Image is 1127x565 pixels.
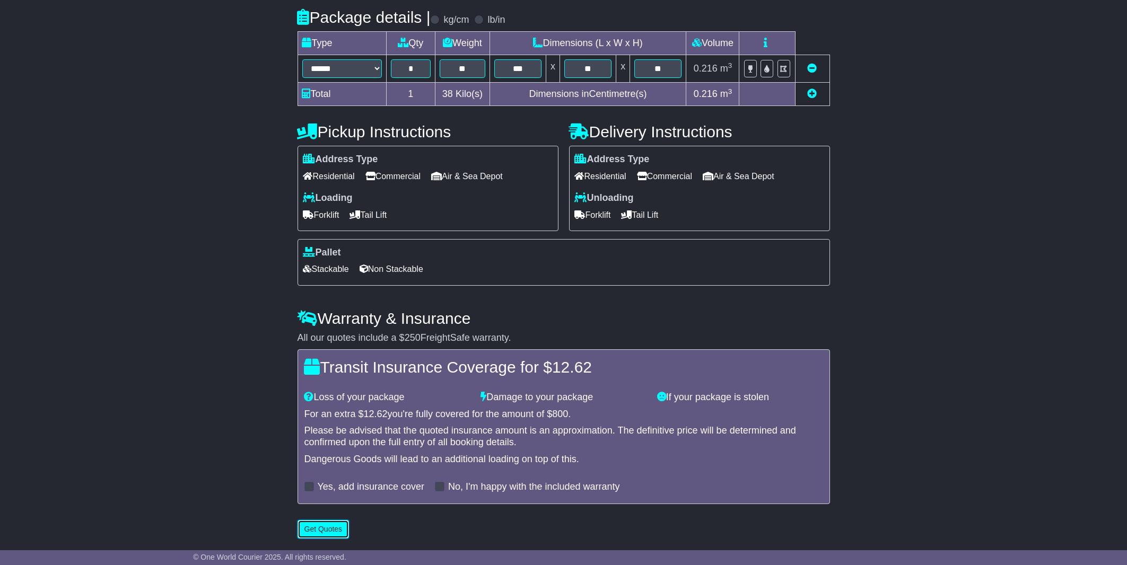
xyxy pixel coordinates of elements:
span: Forklift [303,207,339,223]
td: Dimensions (L x W x H) [490,32,686,55]
div: All our quotes include a $ FreightSafe warranty. [298,332,830,344]
div: Please be advised that the quoted insurance amount is an approximation. The definitive price will... [304,425,823,448]
label: kg/cm [443,14,469,26]
h4: Warranty & Insurance [298,310,830,327]
td: Kilo(s) [435,83,490,106]
span: 12.62 [364,409,388,419]
div: Damage to your package [475,392,652,403]
span: 38 [442,89,453,99]
label: Loading [303,192,353,204]
td: Volume [686,32,739,55]
span: Residential [575,168,626,184]
label: Address Type [303,154,378,165]
span: Forklift [575,207,611,223]
span: Commercial [365,168,421,184]
label: Address Type [575,154,650,165]
span: m [720,89,732,99]
h4: Pickup Instructions [298,123,558,140]
label: Yes, add insurance cover [318,481,424,493]
span: Tail Lift [350,207,387,223]
div: Loss of your package [299,392,476,403]
div: Dangerous Goods will lead to an additional loading on top of this. [304,454,823,465]
button: Get Quotes [298,520,350,538]
label: lb/in [487,14,505,26]
label: Unloading [575,192,634,204]
td: Weight [435,32,490,55]
div: For an extra $ you're fully covered for the amount of $ . [304,409,823,420]
span: © One World Courier 2025. All rights reserved. [193,553,346,561]
h4: Transit Insurance Coverage for $ [304,358,823,376]
sup: 3 [728,61,732,69]
td: x [546,55,560,83]
sup: 3 [728,87,732,95]
span: Air & Sea Depot [703,168,774,184]
span: Stackable [303,261,349,277]
span: 800 [552,409,568,419]
span: 12.62 [552,358,592,376]
td: Type [298,32,386,55]
span: Tail Lift [622,207,659,223]
div: If your package is stolen [652,392,828,403]
label: No, I'm happy with the included warranty [448,481,620,493]
span: 0.216 [694,89,718,99]
span: m [720,63,732,74]
span: 0.216 [694,63,718,74]
span: 250 [405,332,421,343]
td: Dimensions in Centimetre(s) [490,83,686,106]
a: Add new item [808,89,817,99]
span: Commercial [637,168,692,184]
td: x [616,55,630,83]
h4: Package details | [298,8,431,26]
td: 1 [386,83,435,106]
span: Non Stackable [360,261,423,277]
h4: Delivery Instructions [569,123,830,140]
span: Residential [303,168,355,184]
td: Total [298,83,386,106]
span: Air & Sea Depot [431,168,503,184]
a: Remove this item [808,63,817,74]
td: Qty [386,32,435,55]
label: Pallet [303,247,341,259]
